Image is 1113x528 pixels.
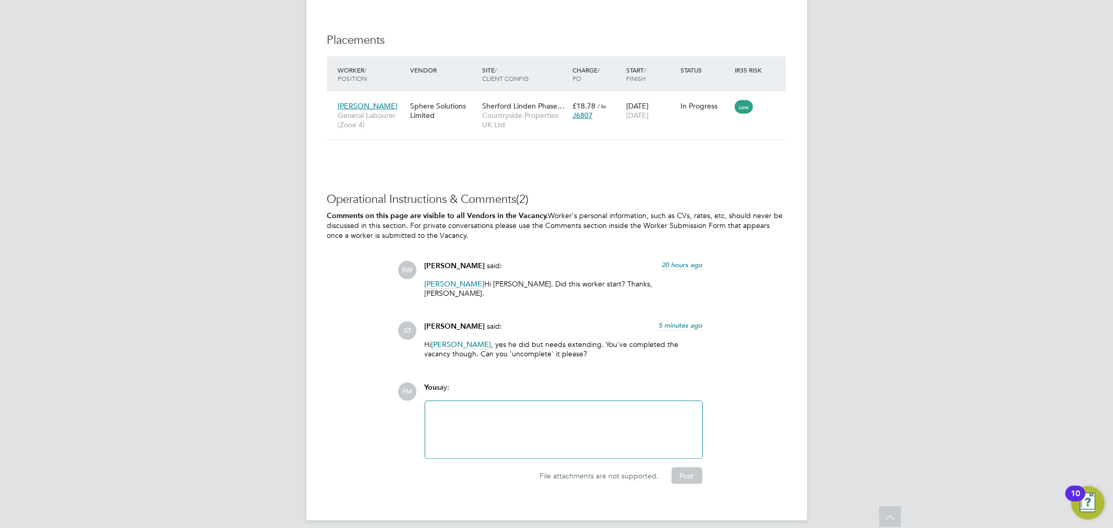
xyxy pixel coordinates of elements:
[597,102,606,110] span: / hr
[336,95,786,104] a: [PERSON_NAME]General Labourer (Zone 4)Sphere Solutions LimitedSherford Linden Phase…Countryside P...
[1071,486,1105,520] button: Open Resource Center, 10 new notifications
[327,192,786,207] h3: Operational Instructions & Comments
[327,211,786,240] p: Worker's personal information, such as CVs, rates, etc, should never be discussed in this section...
[425,382,703,401] div: say:
[572,111,593,120] span: J6807
[399,321,417,340] span: ST
[425,279,485,289] span: [PERSON_NAME]
[487,261,502,270] span: said:
[408,61,480,79] div: Vendor
[425,279,703,298] p: Hi [PERSON_NAME]. Did this worker start? Thanks, [PERSON_NAME].
[572,66,600,82] span: / PO
[626,111,649,120] span: [DATE]
[570,61,624,88] div: Charge
[732,61,768,79] div: IR35 Risk
[482,66,529,82] span: / Client Config
[425,261,485,270] span: [PERSON_NAME]
[517,192,529,206] span: (2)
[735,100,753,114] span: Low
[432,340,492,350] span: [PERSON_NAME]
[338,111,405,129] span: General Labourer (Zone 4)
[327,33,786,48] h3: Placements
[482,111,567,129] span: Countryside Properties UK Ltd
[425,340,703,358] p: Hi , yes he did but needs extending. You've completed the vacancy though. Can you 'uncomplete' it...
[338,66,367,82] span: / Position
[678,61,732,79] div: Status
[572,101,595,111] span: £18.78
[327,211,548,220] b: Comments on this page are visible to all Vendors in the Vacancy.
[408,96,480,125] div: Sphere Solutions Limited
[1071,494,1080,507] div: 10
[626,66,646,82] span: / Finish
[480,61,570,88] div: Site
[659,321,703,330] span: 5 minutes ago
[482,101,565,111] span: Sherford Linden Phase…
[487,321,502,331] span: said:
[399,261,417,279] span: RW
[662,260,703,269] span: 20 hours ago
[624,96,678,125] div: [DATE]
[425,322,485,331] span: [PERSON_NAME]
[672,467,702,484] button: Post
[680,101,729,111] div: In Progress
[540,471,659,481] span: File attachments are not supported.
[624,61,678,88] div: Start
[338,101,398,111] span: [PERSON_NAME]
[399,382,417,401] span: FM
[336,61,408,88] div: Worker
[425,383,437,392] span: You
